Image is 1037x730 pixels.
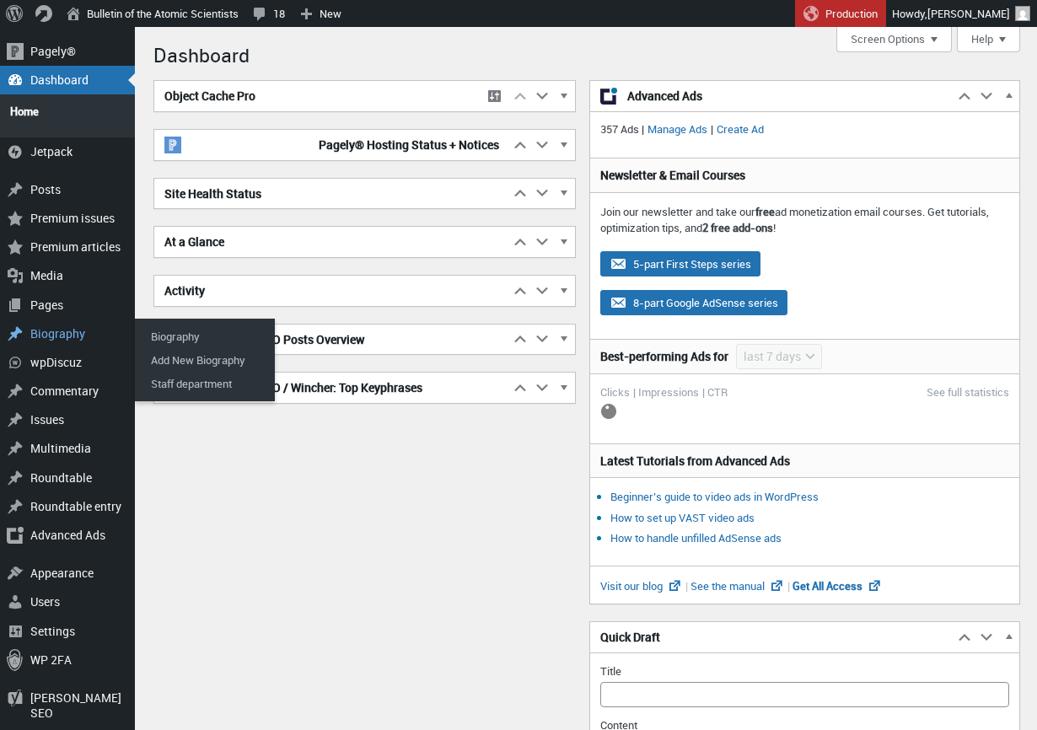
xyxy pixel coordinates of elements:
h3: Latest Tutorials from Advanced Ads [600,453,1009,470]
h2: [PERSON_NAME] SEO / Wincher: Top Keyphrases [154,373,509,403]
span: Quick Draft [600,629,660,646]
button: 8-part Google AdSense series [600,290,787,315]
a: See the manual [690,578,793,593]
a: Create Ad [713,121,767,137]
span: Advanced Ads [627,88,944,105]
img: pagely-w-on-b20x20.png [164,137,181,153]
img: loading [600,403,617,420]
button: 5-part First Steps series [600,251,760,276]
a: Get All Access [793,578,883,593]
span: [PERSON_NAME] [927,6,1010,21]
p: Join our newsletter and take our ad monetization email courses. Get tutorials, optimization tips,... [600,204,1009,237]
h2: [PERSON_NAME] SEO Posts Overview [154,325,509,355]
label: Title [600,663,621,679]
h3: Best-performing Ads for [600,348,728,365]
a: Add New Biography [139,348,274,372]
h2: Activity [154,276,509,306]
h2: Object Cache Pro [154,81,479,111]
h2: At a Glance [154,227,509,257]
h3: Newsletter & Email Courses [600,167,1009,184]
strong: 2 free add-ons [702,220,773,235]
a: Visit our blog [600,578,690,593]
a: Biography [139,325,274,348]
h1: Dashboard [153,35,1020,72]
strong: free [755,204,775,219]
a: How to handle unfilled AdSense ads [610,530,782,545]
button: Screen Options [836,27,952,52]
a: Manage Ads [644,121,711,137]
h2: Site Health Status [154,179,509,209]
p: 357 Ads | | [600,121,1009,138]
a: How to set up VAST video ads [610,510,755,525]
button: Help [957,27,1020,52]
a: Beginner’s guide to video ads in WordPress [610,489,819,504]
h2: Pagely® Hosting Status + Notices [154,130,509,160]
a: Staff department [139,372,274,395]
